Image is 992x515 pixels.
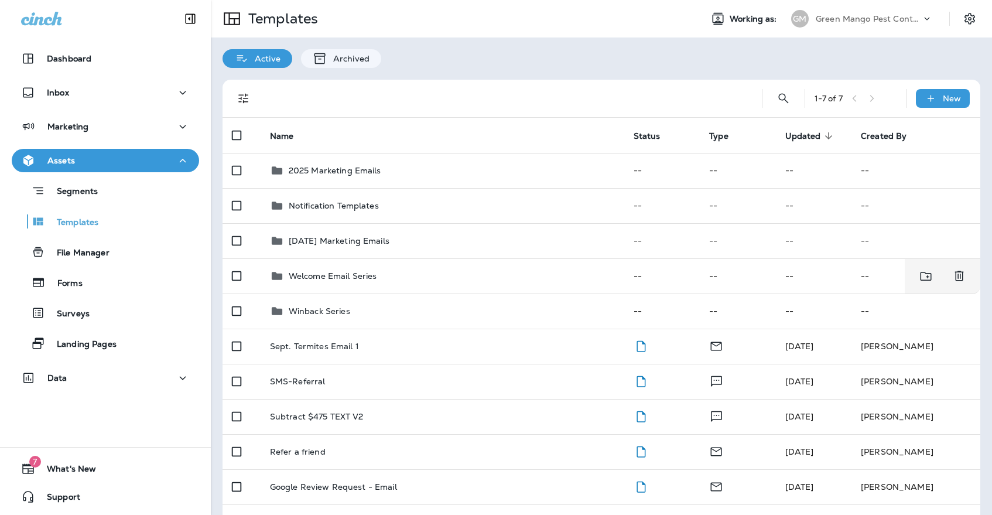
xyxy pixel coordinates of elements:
td: -- [776,188,851,223]
p: Dashboard [47,54,91,63]
p: Active [249,54,281,63]
td: -- [700,294,775,329]
td: -- [700,153,775,188]
p: Forms [46,278,83,289]
button: Delete [947,264,971,288]
td: -- [624,258,700,294]
p: New [943,94,961,103]
span: Type [709,131,744,141]
p: SMS-Referral [270,377,326,386]
button: Forms [12,270,199,295]
span: Created By [861,131,907,141]
span: Text [709,410,724,421]
p: Marketing [47,122,88,131]
p: Surveys [45,309,90,320]
span: Name [270,131,309,141]
button: Collapse Sidebar [174,7,207,30]
p: Inbox [47,88,69,97]
td: [PERSON_NAME] [851,329,980,364]
p: Google Review Request - Email [270,482,397,492]
button: Assets [12,149,199,172]
p: Templates [45,217,98,228]
span: Draft [634,445,648,456]
td: [PERSON_NAME] [851,434,980,469]
span: Updated [785,131,821,141]
span: Working as: [730,14,779,24]
p: File Manager [45,248,110,259]
td: -- [624,294,700,329]
td: -- [851,258,942,294]
td: -- [700,258,775,294]
button: Inbox [12,81,199,104]
p: 2025 Marketing Emails [289,166,381,175]
button: File Manager [12,240,199,264]
span: J-P Scoville [785,446,814,457]
td: -- [624,153,700,188]
button: Segments [12,178,199,203]
span: J-P Scoville [785,482,814,492]
span: Maddie Madonecsky [785,341,814,352]
span: J-P Scoville [785,411,814,422]
td: -- [776,258,851,294]
td: -- [776,153,851,188]
td: -- [624,223,700,258]
button: Support [12,485,199,509]
span: Email [709,340,723,350]
button: Dashboard [12,47,199,70]
span: Created By [861,131,922,141]
button: Landing Pages [12,331,199,356]
td: -- [776,223,851,258]
p: Notification Templates [289,201,379,210]
p: Welcome Email Series [289,271,377,281]
p: [DATE] Marketing Emails [289,236,389,245]
p: Data [47,373,67,383]
span: Email [709,480,723,491]
span: Draft [634,340,648,350]
p: Assets [47,156,75,165]
span: Type [709,131,728,141]
span: Status [634,131,676,141]
button: Templates [12,209,199,234]
td: [PERSON_NAME] [851,399,980,434]
span: 7 [29,456,41,468]
p: Subtract $475 TEXT V2 [270,412,364,421]
span: Draft [634,410,648,421]
td: [PERSON_NAME] [851,469,980,504]
button: 7What's New [12,457,199,480]
td: -- [700,188,775,223]
button: Marketing [12,115,199,138]
button: Search Templates [772,87,795,110]
td: -- [851,294,980,329]
button: Filters [232,87,255,110]
p: Segments [45,186,98,198]
span: What's New [35,464,96,478]
span: Draft [634,375,648,386]
span: Draft [634,480,648,491]
p: Landing Pages [45,339,117,350]
span: Text [709,375,724,386]
td: -- [851,223,980,258]
span: Support [35,492,80,506]
p: Green Mango Pest Control [816,14,921,23]
td: -- [851,188,980,223]
div: 1 - 7 of 7 [815,94,843,103]
span: J-P Scoville [785,376,814,387]
p: Winback Series [289,306,350,316]
td: -- [624,188,700,223]
p: Refer a friend [270,447,326,456]
span: Status [634,131,661,141]
button: Data [12,366,199,390]
button: Settings [959,8,980,29]
span: Name [270,131,294,141]
td: -- [851,153,980,188]
td: [PERSON_NAME] [851,364,980,399]
p: Templates [244,10,318,28]
p: Archived [327,54,370,63]
button: Move to folder [914,264,938,288]
p: Sept. Termites Email 1 [270,342,359,351]
td: -- [776,294,851,329]
span: Updated [785,131,836,141]
span: Email [709,445,723,456]
button: Surveys [12,301,199,325]
div: GM [791,10,809,28]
